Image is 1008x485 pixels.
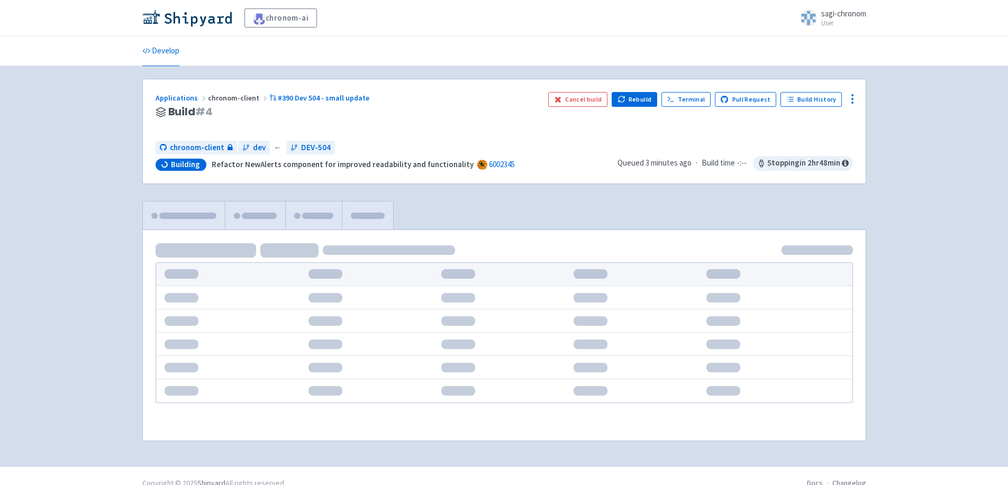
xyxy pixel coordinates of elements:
a: Build History [780,92,842,107]
strong: Refactor NewAlerts component for improved readability and functionality [212,159,474,169]
a: sagi-chronom User [794,10,866,26]
a: Develop [142,36,179,66]
span: -:-- [737,157,747,169]
span: Build [168,106,213,118]
span: ← [274,142,282,154]
a: dev [238,141,270,155]
span: sagi-chronom [821,8,866,19]
a: DEV-504 [286,141,335,155]
div: · [617,156,853,171]
a: Pull Request [715,92,777,107]
span: Build time [702,157,735,169]
a: #390 Dev 504 - small update [269,93,371,103]
small: User [821,20,866,26]
a: Terminal [661,92,711,107]
button: Rebuild [612,92,657,107]
span: Building [171,159,200,170]
span: Queued [617,158,692,168]
a: chronom-client [156,141,237,155]
button: Cancel build [548,92,608,107]
img: Shipyard logo [142,10,232,26]
a: 6002345 [489,159,515,169]
span: Stopping in 2 hr 48 min [753,156,853,171]
span: chronom-client [170,142,224,154]
a: Applications [156,93,208,103]
time: 3 minutes ago [646,158,692,168]
span: chronom-client [208,93,269,103]
span: # 4 [195,104,213,119]
span: DEV-504 [301,142,331,154]
span: dev [253,142,266,154]
a: chronom-ai [244,8,317,28]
